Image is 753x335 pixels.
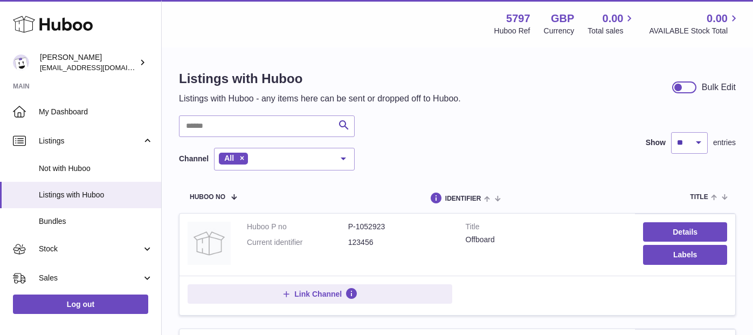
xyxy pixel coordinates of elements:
[179,93,461,105] p: Listings with Huboo - any items here can be sent or dropped off to Huboo.
[643,222,727,242] a: Details
[294,289,342,299] span: Link Channel
[588,26,635,36] span: Total sales
[702,81,736,93] div: Bulk Edit
[690,194,708,201] span: title
[707,11,728,26] span: 0.00
[39,273,142,283] span: Sales
[348,222,450,232] dd: P-1052923
[551,11,574,26] strong: GBP
[179,70,461,87] h1: Listings with Huboo
[603,11,624,26] span: 0.00
[588,11,635,36] a: 0.00 Total sales
[13,54,29,71] img: internalAdmin-5797@internal.huboo.com
[506,11,530,26] strong: 5797
[40,63,158,72] span: [EMAIL_ADDRESS][DOMAIN_NAME]
[190,194,225,201] span: Huboo no
[247,222,348,232] dt: Huboo P no
[188,222,231,265] img: Offboard
[39,136,142,146] span: Listings
[445,195,481,202] span: identifier
[466,235,627,245] div: Offboard
[649,26,740,36] span: AVAILABLE Stock Total
[247,237,348,248] dt: Current identifier
[39,190,153,200] span: Listings with Huboo
[224,154,234,162] span: All
[713,138,736,148] span: entries
[466,222,627,235] strong: Title
[39,216,153,227] span: Bundles
[188,284,452,304] button: Link Channel
[544,26,575,36] div: Currency
[40,52,137,73] div: [PERSON_NAME]
[646,138,666,148] label: Show
[649,11,740,36] a: 0.00 AVAILABLE Stock Total
[348,237,450,248] dd: 123456
[13,295,148,314] a: Log out
[643,245,727,264] button: Labels
[39,163,153,174] span: Not with Huboo
[179,154,209,164] label: Channel
[494,26,530,36] div: Huboo Ref
[39,107,153,117] span: My Dashboard
[39,244,142,254] span: Stock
